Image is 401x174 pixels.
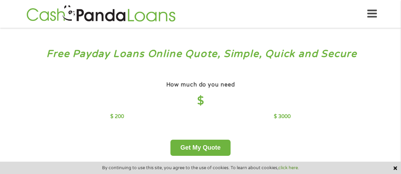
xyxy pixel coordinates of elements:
a: click here. [278,165,299,171]
span: By continuing to use this site, you agree to the use of cookies. To learn about cookies, [102,165,299,170]
h3: Free Payday Loans Online Quote, Simple, Quick and Secure [20,48,381,60]
button: Get My Quote [170,140,231,156]
h4: $ [110,94,291,108]
h4: How much do you need [166,81,235,89]
p: $ 200 [110,113,124,120]
p: $ 3000 [274,113,291,120]
img: GetLoanNow Logo [24,4,178,24]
